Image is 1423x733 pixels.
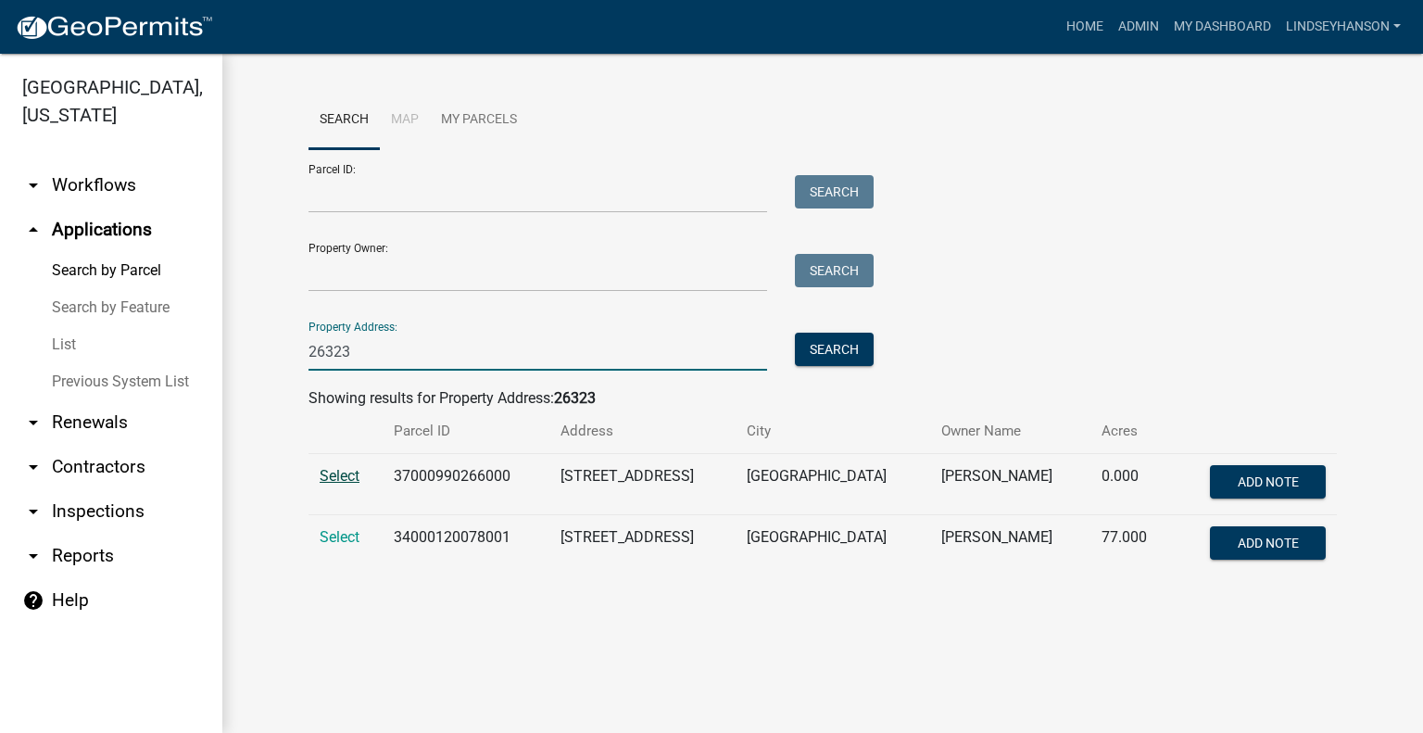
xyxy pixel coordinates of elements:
[22,411,44,434] i: arrow_drop_down
[22,174,44,196] i: arrow_drop_down
[1237,536,1298,550] span: Add Note
[1210,465,1326,499] button: Add Note
[309,91,380,150] a: Search
[383,454,549,515] td: 37000990266000
[1278,9,1408,44] a: Lindseyhanson
[22,219,44,241] i: arrow_drop_up
[22,545,44,567] i: arrow_drop_down
[1090,454,1172,515] td: 0.000
[549,454,736,515] td: [STREET_ADDRESS]
[554,389,596,407] strong: 26323
[320,528,359,546] a: Select
[795,175,874,209] button: Search
[736,410,930,453] th: City
[736,515,930,576] td: [GEOGRAPHIC_DATA]
[549,515,736,576] td: [STREET_ADDRESS]
[930,454,1090,515] td: [PERSON_NAME]
[22,500,44,523] i: arrow_drop_down
[736,454,930,515] td: [GEOGRAPHIC_DATA]
[22,589,44,612] i: help
[930,410,1090,453] th: Owner Name
[1090,410,1172,453] th: Acres
[549,410,736,453] th: Address
[930,515,1090,576] td: [PERSON_NAME]
[795,333,874,366] button: Search
[1166,9,1278,44] a: My Dashboard
[1237,474,1298,489] span: Add Note
[1111,9,1166,44] a: Admin
[795,254,874,287] button: Search
[22,456,44,478] i: arrow_drop_down
[383,515,549,576] td: 34000120078001
[1059,9,1111,44] a: Home
[1090,515,1172,576] td: 77.000
[309,387,1337,410] div: Showing results for Property Address:
[1210,526,1326,560] button: Add Note
[430,91,528,150] a: My Parcels
[320,467,359,485] a: Select
[383,410,549,453] th: Parcel ID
